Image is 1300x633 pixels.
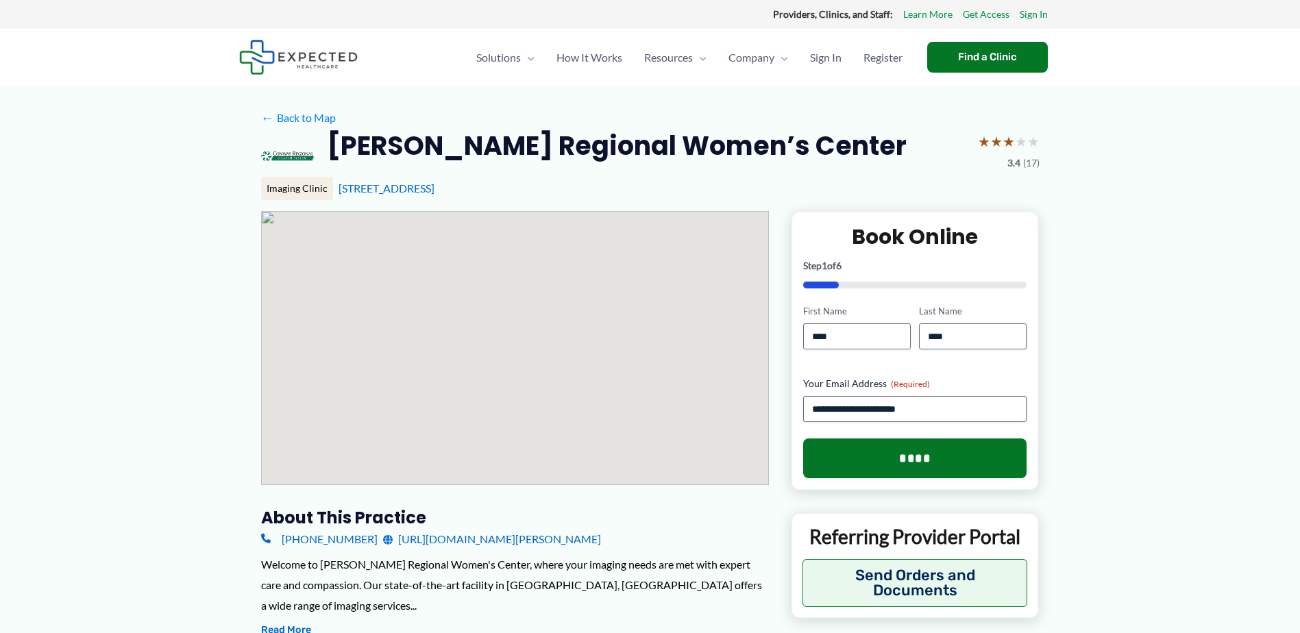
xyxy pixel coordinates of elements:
[1023,154,1040,172] span: (17)
[853,34,913,82] a: Register
[476,34,521,82] span: Solutions
[261,111,274,124] span: ←
[718,34,799,82] a: CompanyMenu Toggle
[261,108,336,128] a: ←Back to Map
[327,129,907,162] h2: [PERSON_NAME] Regional Women’s Center
[261,177,333,200] div: Imaging Clinic
[802,524,1028,549] p: Referring Provider Portal
[465,34,913,82] nav: Primary Site Navigation
[927,42,1048,73] a: Find a Clinic
[728,34,774,82] span: Company
[556,34,622,82] span: How It Works
[383,529,601,549] a: [URL][DOMAIN_NAME][PERSON_NAME]
[1015,129,1027,154] span: ★
[990,129,1003,154] span: ★
[903,5,953,23] a: Learn More
[919,305,1027,318] label: Last Name
[239,40,358,75] img: Expected Healthcare Logo - side, dark font, small
[822,260,827,271] span: 1
[803,261,1027,271] p: Step of
[1003,129,1015,154] span: ★
[261,529,378,549] a: [PHONE_NUMBER]
[1007,154,1020,172] span: 3.4
[774,34,788,82] span: Menu Toggle
[1020,5,1048,23] a: Sign In
[633,34,718,82] a: ResourcesMenu Toggle
[339,182,434,195] a: [STREET_ADDRESS]
[803,223,1027,250] h2: Book Online
[836,260,842,271] span: 6
[803,305,911,318] label: First Name
[644,34,693,82] span: Resources
[693,34,707,82] span: Menu Toggle
[545,34,633,82] a: How It Works
[261,507,769,528] h3: About this practice
[803,377,1027,390] label: Your Email Address
[799,34,853,82] a: Sign In
[802,559,1028,607] button: Send Orders and Documents
[261,554,769,615] div: Welcome to [PERSON_NAME] Regional Women's Center, where your imaging needs are met with expert ca...
[773,8,893,20] strong: Providers, Clinics, and Staff:
[465,34,545,82] a: SolutionsMenu Toggle
[810,34,842,82] span: Sign In
[963,5,1009,23] a: Get Access
[521,34,535,82] span: Menu Toggle
[978,129,990,154] span: ★
[891,379,930,389] span: (Required)
[1027,129,1040,154] span: ★
[863,34,903,82] span: Register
